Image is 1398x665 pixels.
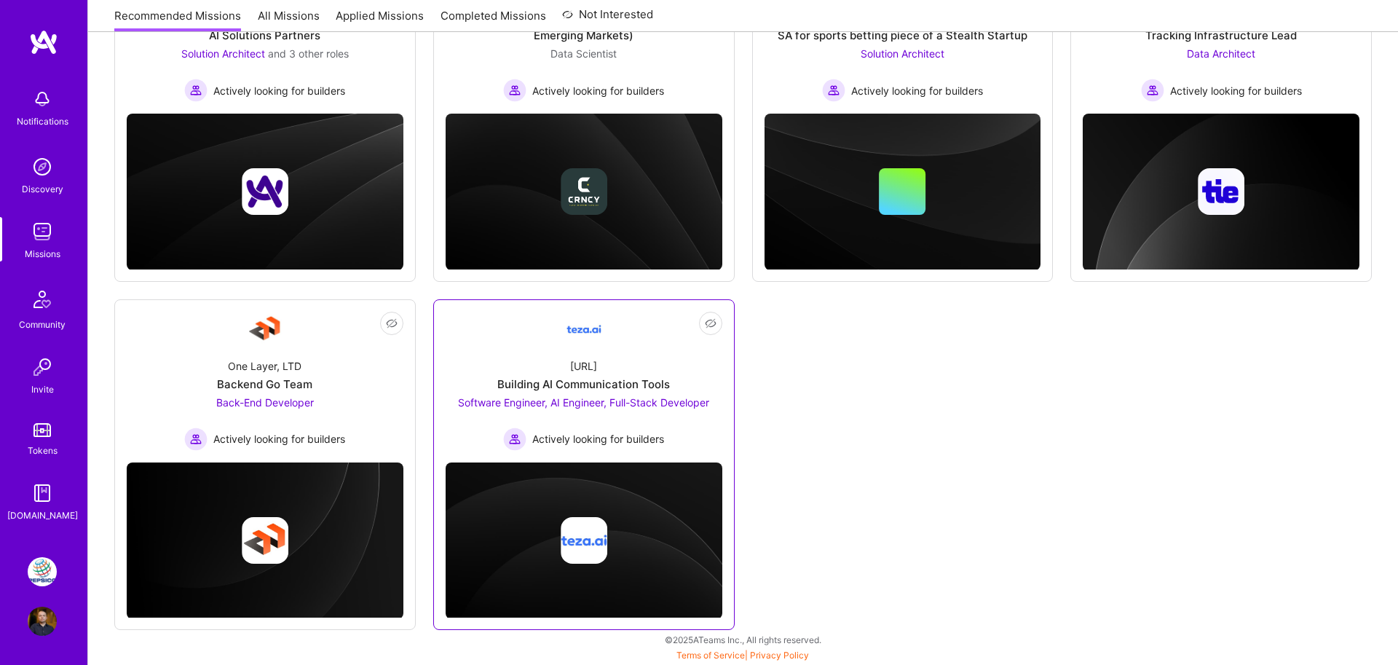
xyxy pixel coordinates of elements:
[386,318,398,329] i: icon EyeClosed
[127,463,403,619] img: cover
[446,463,722,619] img: cover
[87,621,1398,658] div: © 2025 ATeams Inc., All rights reserved.
[258,8,320,32] a: All Missions
[550,47,617,60] span: Data Scientist
[28,557,57,586] img: PepsiCo: SodaStream Intl. 2024 AOP
[228,358,301,374] div: One Layer, LTD
[7,508,78,523] div: [DOMAIN_NAME]
[28,479,57,508] img: guide book
[778,28,1027,43] div: SA for sports betting piece of a Stealth Startup
[822,79,845,102] img: Actively looking for builders
[181,47,265,60] span: Solution Architect
[503,79,526,102] img: Actively looking for builders
[242,517,288,564] img: Company logo
[28,353,57,382] img: Invite
[217,377,312,392] div: Backend Go Team
[127,312,403,451] a: Company LogoOne Layer, LTDBackend Go TeamBack-End Developer Actively looking for buildersActively...
[458,396,709,409] span: Software Engineer, AI Engineer, Full-Stack Developer
[532,431,664,446] span: Actively looking for builders
[19,317,66,332] div: Community
[216,396,314,409] span: Back-End Developer
[28,607,57,636] img: User Avatar
[127,114,403,270] img: cover
[441,8,546,32] a: Completed Missions
[33,423,51,437] img: tokens
[1145,28,1297,43] div: Tracking Infrastructure Lead
[750,650,809,661] a: Privacy Policy
[1170,83,1302,98] span: Actively looking for builders
[570,358,597,374] div: [URL]
[1198,168,1244,215] img: Company logo
[24,607,60,636] a: User Avatar
[184,428,208,451] img: Actively looking for builders
[28,152,57,181] img: discovery
[562,6,653,32] a: Not Interested
[28,217,57,246] img: teamwork
[561,168,607,215] img: Company logo
[336,8,424,32] a: Applied Missions
[114,8,241,32] a: Recommended Missions
[242,168,288,215] img: Company logo
[25,246,60,261] div: Missions
[765,114,1041,270] img: cover
[446,312,722,451] a: Company Logo[URL]Building AI Communication ToolsSoftware Engineer, AI Engineer, Full-Stack Develo...
[1187,47,1255,60] span: Data Architect
[213,431,345,446] span: Actively looking for builders
[532,83,664,98] span: Actively looking for builders
[705,318,716,329] i: icon EyeClosed
[24,557,60,586] a: PepsiCo: SodaStream Intl. 2024 AOP
[1083,114,1359,270] img: cover
[31,382,54,397] div: Invite
[22,181,63,197] div: Discovery
[184,79,208,102] img: Actively looking for builders
[268,47,349,60] span: and 3 other roles
[676,650,809,661] span: |
[28,443,58,458] div: Tokens
[861,47,944,60] span: Solution Architect
[29,29,58,55] img: logo
[851,83,983,98] span: Actively looking for builders
[1141,79,1164,102] img: Actively looking for builders
[446,114,722,270] img: cover
[209,28,320,43] div: AI Solutions Partners
[676,650,745,661] a: Terms of Service
[566,312,601,347] img: Company Logo
[17,114,68,129] div: Notifications
[248,312,283,347] img: Company Logo
[503,428,526,451] img: Actively looking for builders
[561,517,607,564] img: Company logo
[28,84,57,114] img: bell
[497,377,670,392] div: Building AI Communication Tools
[25,282,60,317] img: Community
[213,83,345,98] span: Actively looking for builders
